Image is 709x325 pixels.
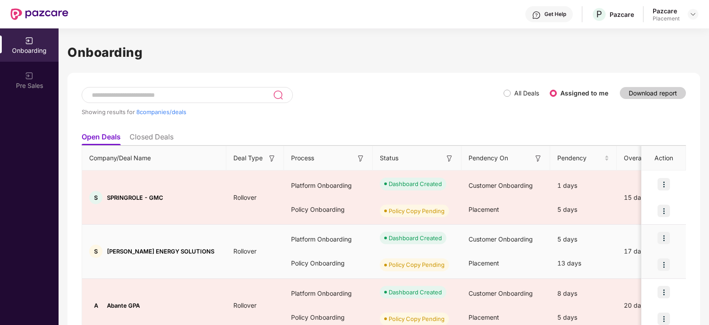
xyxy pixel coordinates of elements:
img: icon [658,178,670,190]
img: svg+xml;base64,PHN2ZyB3aWR0aD0iMjAiIGhlaWdodD0iMjAiIHZpZXdCb3g9IjAgMCAyMCAyMCIgZmlsbD0ibm9uZSIgeG... [25,71,34,80]
li: Open Deals [82,132,121,145]
span: Placement [469,259,499,267]
span: Pendency On [469,153,508,163]
span: Placement [469,313,499,321]
div: Policy Copy Pending [389,314,445,323]
img: icon [658,258,670,271]
div: 8 days [550,281,617,305]
div: 17 days [617,246,692,256]
span: Customer Onboarding [469,235,533,243]
span: Process [291,153,314,163]
img: svg+xml;base64,PHN2ZyB3aWR0aD0iMTYiIGhlaWdodD0iMTYiIHZpZXdCb3g9IjAgMCAxNiAxNiIgZmlsbD0ibm9uZSIgeG... [356,154,365,163]
div: 1 days [550,174,617,198]
img: svg+xml;base64,PHN2ZyB3aWR0aD0iMjAiIGhlaWdodD0iMjAiIHZpZXdCb3g9IjAgMCAyMCAyMCIgZmlsbD0ibm9uZSIgeG... [25,36,34,45]
div: 13 days [550,251,617,275]
span: Rollover [226,247,264,255]
div: Dashboard Created [389,288,442,297]
div: 5 days [550,227,617,251]
th: Action [642,146,686,170]
span: 8 companies/deals [136,108,186,115]
div: Dashboard Created [389,234,442,242]
span: Customer Onboarding [469,182,533,189]
div: Policy Copy Pending [389,260,445,269]
div: 15 days [617,193,692,202]
div: S [89,245,102,258]
div: Policy Onboarding [284,251,373,275]
span: Rollover [226,301,264,309]
img: svg+xml;base64,PHN2ZyB3aWR0aD0iMTYiIGhlaWdodD0iMTYiIHZpZXdCb3g9IjAgMCAxNiAxNiIgZmlsbD0ibm9uZSIgeG... [268,154,276,163]
img: icon [658,286,670,298]
div: Dashboard Created [389,179,442,188]
span: P [596,9,602,20]
th: Company/Deal Name [82,146,226,170]
img: svg+xml;base64,PHN2ZyBpZD0iRHJvcGRvd24tMzJ4MzIiIHhtbG5zPSJodHRwOi8vd3d3LnczLm9yZy8yMDAwL3N2ZyIgd2... [689,11,697,18]
div: Pazcare [653,7,680,15]
span: [PERSON_NAME] ENERGY SOLUTIONS [107,248,214,255]
div: A [89,299,102,312]
div: 5 days [550,198,617,222]
div: Policy Copy Pending [389,206,445,215]
div: S [89,191,102,204]
label: All Deals [514,89,539,97]
label: Assigned to me [560,89,608,97]
div: 20 days [617,301,692,310]
div: Platform Onboarding [284,174,373,198]
img: icon [658,205,670,217]
span: Deal Type [233,153,263,163]
span: Placement [469,206,499,213]
img: icon [658,313,670,325]
div: Platform Onboarding [284,227,373,251]
span: Rollover [226,194,264,201]
img: icon [658,232,670,244]
div: Get Help [544,11,566,18]
th: Overall Pendency [617,146,692,170]
div: Showing results for [82,108,504,115]
img: svg+xml;base64,PHN2ZyB3aWR0aD0iMTYiIGhlaWdodD0iMTYiIHZpZXdCb3g9IjAgMCAxNiAxNiIgZmlsbD0ibm9uZSIgeG... [445,154,454,163]
button: Download report [620,87,686,99]
span: Customer Onboarding [469,289,533,297]
img: New Pazcare Logo [11,8,68,20]
span: Abante GPA [107,302,140,309]
li: Closed Deals [130,132,173,145]
span: SPRINGROLE - GMC [107,194,163,201]
th: Pendency [550,146,617,170]
span: Pendency [557,153,603,163]
div: Pazcare [610,10,634,19]
h1: Onboarding [67,43,700,62]
img: svg+xml;base64,PHN2ZyB3aWR0aD0iMjQiIGhlaWdodD0iMjUiIHZpZXdCb3g9IjAgMCAyNCAyNSIgZmlsbD0ibm9uZSIgeG... [273,90,283,100]
img: svg+xml;base64,PHN2ZyBpZD0iSGVscC0zMngzMiIgeG1sbnM9Imh0dHA6Ly93d3cudzMub3JnLzIwMDAvc3ZnIiB3aWR0aD... [532,11,541,20]
span: Status [380,153,398,163]
div: Policy Onboarding [284,198,373,222]
div: Platform Onboarding [284,281,373,305]
div: Placement [653,15,680,22]
img: svg+xml;base64,PHN2ZyB3aWR0aD0iMTYiIGhlaWdodD0iMTYiIHZpZXdCb3g9IjAgMCAxNiAxNiIgZmlsbD0ibm9uZSIgeG... [534,154,543,163]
